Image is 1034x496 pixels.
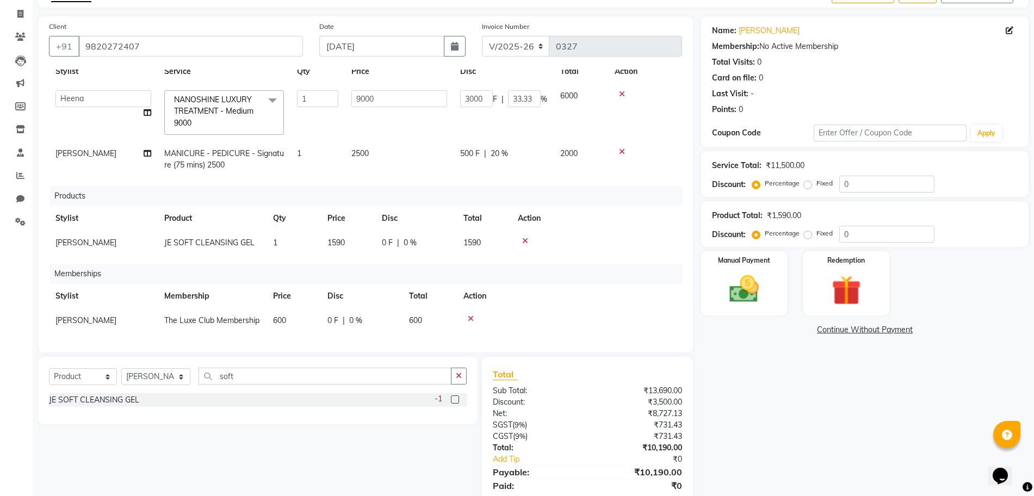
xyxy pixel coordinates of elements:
[273,238,277,247] span: 1
[587,442,690,454] div: ₹10,190.00
[765,178,800,188] label: Percentage
[49,206,158,231] th: Stylist
[49,59,158,84] th: Stylist
[375,206,457,231] th: Disc
[759,72,763,84] div: 0
[164,148,284,170] span: MANICURE - PEDICURE - Signature (75 mins) 2500
[560,148,578,158] span: 2000
[327,315,338,326] span: 0 F
[491,148,508,159] span: 20 %
[484,148,486,159] span: |
[816,178,833,188] label: Fixed
[712,41,759,52] div: Membership:
[757,57,761,68] div: 0
[720,272,768,306] img: _cash.svg
[297,148,301,158] span: 1
[454,59,554,84] th: Disc
[712,41,1018,52] div: No Active Membership
[485,408,587,419] div: Net:
[482,22,529,32] label: Invoice Number
[485,442,587,454] div: Total:
[485,479,587,492] div: Paid:
[485,385,587,396] div: Sub Total:
[403,284,457,308] th: Total
[822,272,870,309] img: _gift.svg
[409,315,422,325] span: 600
[587,385,690,396] div: ₹13,690.00
[164,315,259,325] span: The Luxe Club Membership
[460,148,480,159] span: 500 F
[554,59,608,84] th: Total
[435,393,442,405] span: -1
[604,454,690,465] div: ₹0
[164,238,255,247] span: JE SOFT CLEANSING GEL
[971,125,1002,141] button: Apply
[78,36,303,57] input: Search by Name/Mobile/Email/Code
[485,396,587,408] div: Discount:
[290,59,345,84] th: Qty
[493,94,497,105] span: F
[55,315,116,325] span: [PERSON_NAME]
[49,22,66,32] label: Client
[703,324,1026,336] a: Continue Without Payment
[816,228,833,238] label: Fixed
[739,104,743,115] div: 0
[327,238,345,247] span: 1590
[712,229,746,240] div: Discount:
[587,408,690,419] div: ₹8,727.13
[319,22,334,32] label: Date
[273,315,286,325] span: 600
[397,237,399,249] span: |
[50,264,690,284] div: Memberships
[587,479,690,492] div: ₹0
[50,186,690,206] div: Products
[587,396,690,408] div: ₹3,500.00
[345,59,454,84] th: Price
[751,88,754,100] div: -
[49,394,139,406] div: JE SOFT CLEANSING GEL
[493,420,512,430] span: SGST
[404,237,417,249] span: 0 %
[55,148,116,158] span: [PERSON_NAME]
[712,104,736,115] div: Points:
[587,466,690,479] div: ₹10,190.00
[349,315,362,326] span: 0 %
[321,284,403,308] th: Disc
[712,160,761,171] div: Service Total:
[485,431,587,442] div: ( )
[712,72,757,84] div: Card on file:
[712,25,736,36] div: Name:
[457,284,682,308] th: Action
[267,206,321,231] th: Qty
[485,454,605,465] a: Add Tip
[174,95,253,128] span: NANOSHINE LUXURY TREATMENT - Medium 9000
[765,228,800,238] label: Percentage
[515,420,525,429] span: 9%
[158,206,267,231] th: Product
[814,125,967,141] input: Enter Offer / Coupon Code
[343,315,345,326] span: |
[712,127,814,139] div: Coupon Code
[457,206,511,231] th: Total
[199,368,451,385] input: Search or Scan
[267,284,321,308] th: Price
[49,36,79,57] button: +91
[158,59,290,84] th: Service
[739,25,800,36] a: [PERSON_NAME]
[191,118,196,128] a: x
[541,94,547,105] span: %
[712,179,746,190] div: Discount:
[712,88,748,100] div: Last Visit:
[493,369,518,380] span: Total
[718,256,770,265] label: Manual Payment
[988,452,1023,485] iframe: chat widget
[587,419,690,431] div: ₹731.43
[766,160,804,171] div: ₹11,500.00
[501,94,504,105] span: |
[560,91,578,101] span: 6000
[158,284,267,308] th: Membership
[49,284,158,308] th: Stylist
[608,59,682,84] th: Action
[55,238,116,247] span: [PERSON_NAME]
[382,237,393,249] span: 0 F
